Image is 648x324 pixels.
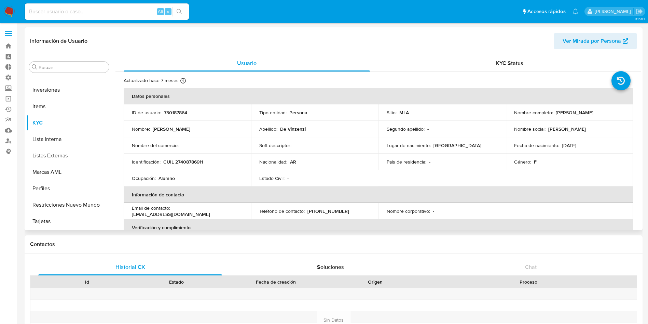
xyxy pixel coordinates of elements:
[132,109,161,116] p: ID de usuario :
[26,180,112,197] button: Perfiles
[534,159,537,165] p: F
[259,109,287,116] p: Tipo entidad :
[172,7,186,16] button: search-icon
[137,278,217,285] div: Estado
[294,142,295,148] p: -
[26,197,112,213] button: Restricciones Nuevo Mundo
[259,126,277,132] p: Apellido :
[259,142,291,148] p: Soft descriptor :
[115,263,145,271] span: Historial CX
[387,159,426,165] p: País de residencia :
[514,159,531,165] p: Género :
[259,159,287,165] p: Nacionalidad :
[26,98,112,115] button: Items
[132,211,210,217] p: [EMAIL_ADDRESS][DOMAIN_NAME]
[26,164,112,180] button: Marcas AML
[25,7,189,16] input: Buscar usuario o caso...
[26,131,112,147] button: Lista Interna
[425,278,632,285] div: Proceso
[287,175,289,181] p: -
[433,208,434,214] p: -
[132,159,161,165] p: Identificación :
[26,147,112,164] button: Listas Externas
[289,109,307,116] p: Persona
[387,142,431,148] p: Lugar de nacimiento :
[387,109,397,116] p: Sitio :
[556,109,593,116] p: [PERSON_NAME]
[554,33,637,49] button: Ver Mirada por Persona
[548,126,586,132] p: [PERSON_NAME]
[124,88,633,104] th: Datos personales
[573,9,578,14] a: Notificaciones
[30,38,87,44] h1: Información de Usuario
[153,126,190,132] p: [PERSON_NAME]
[290,159,296,165] p: AR
[124,186,633,203] th: Información de contacto
[636,8,643,15] a: Salir
[39,64,106,70] input: Buscar
[226,278,326,285] div: Fecha de creación
[429,159,430,165] p: -
[26,115,112,131] button: KYC
[26,82,112,98] button: Inversiones
[132,205,170,211] p: Email de contacto :
[30,241,637,248] h1: Contactos
[280,126,306,132] p: De Vinzenzi
[132,175,156,181] p: Ocupación :
[514,142,559,148] p: Fecha de nacimiento :
[496,59,523,67] span: KYC Status
[317,263,344,271] span: Soluciones
[181,142,183,148] p: -
[163,159,203,165] p: CUIL 27408786911
[124,219,633,236] th: Verificación y cumplimiento
[562,142,576,148] p: [DATE]
[563,33,621,49] span: Ver Mirada por Persona
[595,8,633,15] p: joaquin.santistebe@mercadolibre.com
[26,213,112,230] button: Tarjetas
[525,263,537,271] span: Chat
[427,126,429,132] p: -
[514,109,553,116] p: Nombre completo :
[433,142,481,148] p: [GEOGRAPHIC_DATA]
[47,278,127,285] div: Id
[237,59,257,67] span: Usuario
[527,8,566,15] span: Accesos rápidos
[514,126,546,132] p: Nombre social :
[158,8,163,15] span: Alt
[132,126,150,132] p: Nombre :
[124,77,179,84] p: Actualizado hace 7 meses
[164,109,187,116] p: 730187864
[387,126,425,132] p: Segundo apellido :
[158,175,175,181] p: Alumno
[32,64,37,70] button: Buscar
[167,8,169,15] span: s
[132,142,179,148] p: Nombre del comercio :
[259,208,305,214] p: Teléfono de contacto :
[335,278,415,285] div: Origen
[259,175,285,181] p: Estado Civil :
[399,109,409,116] p: MLA
[307,208,349,214] p: [PHONE_NUMBER]
[387,208,430,214] p: Nombre corporativo :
